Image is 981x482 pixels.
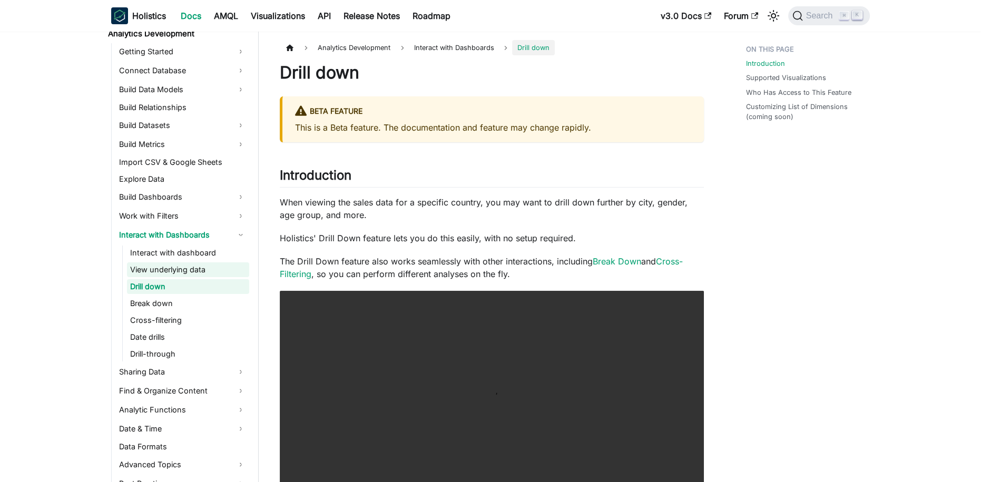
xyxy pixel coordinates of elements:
[280,196,704,221] p: When viewing the sales data for a specific country, you may want to drill down further by city, g...
[116,401,249,418] a: Analytic Functions
[654,7,718,24] a: v3.0 Docs
[116,155,249,170] a: Import CSV & Google Sheets
[512,40,555,55] span: Drill down
[116,136,249,153] a: Build Metrics
[765,7,782,24] button: Switch between dark and light mode (currently light mode)
[852,11,862,20] kbd: K
[208,7,244,24] a: AMQL
[116,81,249,98] a: Build Data Models
[406,7,457,24] a: Roadmap
[244,7,311,24] a: Visualizations
[280,255,704,280] p: The Drill Down feature also works seamlessly with other interactions, including and , so you can ...
[280,40,300,55] a: Home page
[718,7,764,24] a: Forum
[788,6,870,25] button: Search (Command+K)
[111,7,166,24] a: HolisticsHolistics
[116,43,249,60] a: Getting Started
[116,439,249,454] a: Data Formats
[127,245,249,260] a: Interact with dashboard
[127,279,249,294] a: Drill down
[174,7,208,24] a: Docs
[839,11,849,21] kbd: ⌘
[132,9,166,22] b: Holistics
[116,382,249,399] a: Find & Organize Content
[280,40,704,55] nav: Breadcrumbs
[127,347,249,361] a: Drill-through
[116,189,249,205] a: Build Dashboards
[116,62,249,79] a: Connect Database
[746,58,785,68] a: Introduction
[746,102,864,122] a: Customizing List of Dimensions (coming soon)
[127,262,249,277] a: View underlying data
[295,105,691,119] div: BETA FEATURE
[116,363,249,380] a: Sharing Data
[116,172,249,186] a: Explore Data
[311,7,337,24] a: API
[101,32,259,482] nav: Docs sidebar
[280,62,704,83] h1: Drill down
[116,208,249,224] a: Work with Filters
[312,40,396,55] span: Analytics Development
[127,313,249,328] a: Cross-filtering
[127,296,249,311] a: Break down
[295,121,691,134] p: This is a Beta feature. The documentation and feature may change rapidly.
[116,456,249,473] a: Advanced Topics
[280,168,704,188] h2: Introduction
[105,26,249,41] a: Analytics Development
[746,73,826,83] a: Supported Visualizations
[116,420,249,437] a: Date & Time
[116,117,249,134] a: Build Datasets
[746,87,851,97] a: Who Has Access to This Feature
[280,232,704,244] p: Holistics' Drill Down feature lets you do this easily, with no setup required.
[111,7,128,24] img: Holistics
[803,11,839,21] span: Search
[116,100,249,115] a: Build Relationships
[409,40,499,55] span: Interact with Dashboards
[337,7,406,24] a: Release Notes
[127,330,249,345] a: Date drills
[116,227,249,243] a: Interact with Dashboards
[593,256,641,267] a: Break Down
